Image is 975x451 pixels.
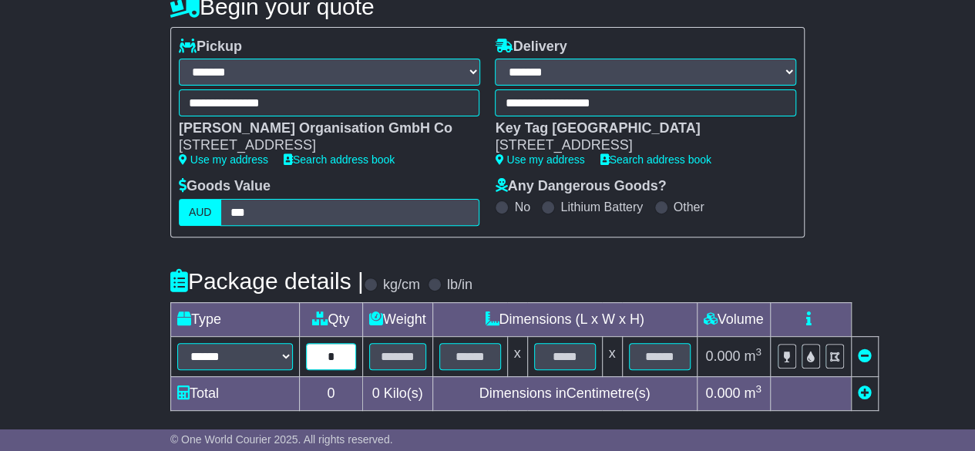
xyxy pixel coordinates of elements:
div: Key Tag [GEOGRAPHIC_DATA] [495,120,781,137]
span: 0.000 [705,385,740,401]
div: [STREET_ADDRESS] [179,137,465,154]
span: 0.000 [705,348,740,364]
label: No [514,200,530,214]
a: Use my address [179,153,268,166]
td: Weight [362,302,432,336]
td: Qty [299,302,362,336]
span: 0 [372,385,380,401]
a: Add new item [858,385,872,401]
label: Any Dangerous Goods? [495,178,666,195]
div: [PERSON_NAME] Organisation GmbH Co [179,120,465,137]
span: m [744,348,762,364]
td: 0 [299,376,362,410]
td: Total [170,376,299,410]
label: Pickup [179,39,242,56]
a: Search address book [284,153,395,166]
label: lb/in [447,277,472,294]
a: Remove this item [858,348,872,364]
td: Dimensions (L x W x H) [432,302,697,336]
label: Goods Value [179,178,271,195]
a: Use my address [495,153,584,166]
td: Type [170,302,299,336]
label: Lithium Battery [560,200,643,214]
label: Other [674,200,704,214]
sup: 3 [755,346,762,358]
label: kg/cm [383,277,420,294]
sup: 3 [755,383,762,395]
label: AUD [179,199,222,226]
td: Kilo(s) [362,376,432,410]
h4: Package details | [170,268,364,294]
label: Delivery [495,39,567,56]
span: © One World Courier 2025. All rights reserved. [170,433,393,446]
td: Dimensions in Centimetre(s) [432,376,697,410]
td: x [507,336,527,376]
td: Volume [697,302,770,336]
span: m [744,385,762,401]
a: Search address book [600,153,711,166]
div: [STREET_ADDRESS] [495,137,781,154]
td: x [602,336,622,376]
